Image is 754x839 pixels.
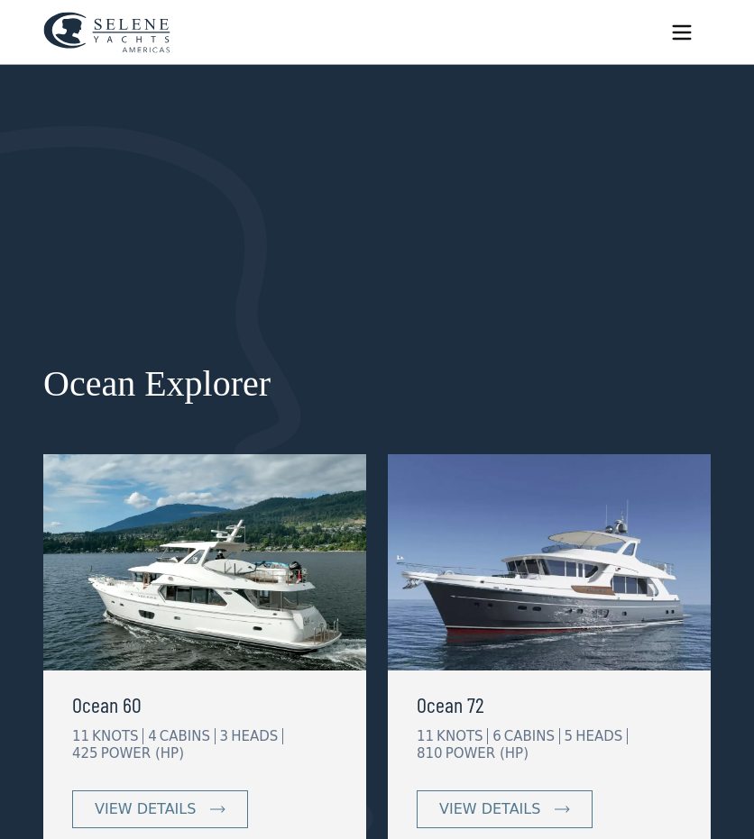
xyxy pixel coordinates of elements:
a: view details [72,790,248,828]
div: 3 [220,728,229,744]
div: 11 [72,728,89,744]
img: icon [210,806,225,813]
div: 5 [565,728,574,744]
img: icon [555,806,570,813]
div: view details [95,798,196,820]
div: POWER (HP) [101,745,184,761]
div: HEADS [231,728,283,744]
a: home [43,12,170,53]
div: 6 [492,728,501,744]
div: HEADS [575,728,628,744]
a: Ocean 60 [72,689,337,721]
div: 4 [148,728,157,744]
a: view details [417,790,593,828]
img: logo [43,12,170,53]
a: Ocean 72 [417,689,682,721]
div: KNOTS [92,728,143,744]
div: view details [439,798,540,820]
div: menu [653,4,711,61]
div: KNOTS [437,728,488,744]
div: CABINS [160,728,216,744]
div: 11 [417,728,434,744]
div: POWER (HP) [446,745,529,761]
div: CABINS [504,728,560,744]
h2: Ocean Explorer [43,364,711,404]
div: 810 [417,745,443,761]
div: 425 [72,745,98,761]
